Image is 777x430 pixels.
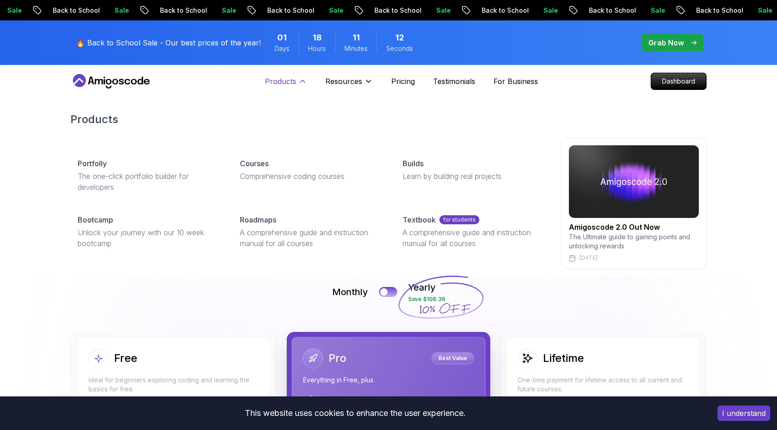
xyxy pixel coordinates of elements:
[265,76,307,94] button: Products
[105,6,134,15] p: Sale
[240,171,380,182] p: Comprehensive coding courses
[274,44,289,53] span: Days
[569,232,699,251] p: The Ultimate guide to gaining points and unlocking rewards
[320,6,349,15] p: Sale
[7,403,704,423] div: This website uses cookies to enhance the user experience.
[240,214,276,225] p: Roadmaps
[386,44,413,53] span: Seconds
[213,6,242,15] p: Sale
[313,31,322,44] span: 18 Hours
[78,171,218,193] p: The one-click portfolio builder for developers
[233,207,388,256] a: RoadmapsA comprehensive guide and instruction manual for all courses
[332,286,368,298] p: Monthly
[70,207,225,256] a: BootcampUnlock your journey with our 10 week bootcamp
[44,6,105,15] p: Back to School
[78,227,218,249] p: Unlock your journey with our 10 week bootcamp
[265,76,296,87] p: Products
[543,351,584,366] h2: Lifetime
[580,6,642,15] p: Back to School
[403,158,423,169] p: Builds
[403,171,543,182] p: Learn by building real projects
[303,395,424,417] p: $ 29 / Month
[303,376,474,385] p: Everything in Free, plus
[518,376,688,394] p: One-time payment for lifetime access to all current and future courses.
[642,6,671,15] p: Sale
[365,6,427,15] p: Back to School
[651,73,706,89] p: Dashboard
[240,227,380,249] p: A comprehensive guide and instruction manual for all courses
[89,376,259,394] p: Ideal for beginners exploring coding and learning the basics for free.
[240,158,269,169] p: Courses
[403,214,436,225] p: Textbook
[325,76,373,94] button: Resources
[277,31,287,44] span: 1 Days
[717,405,770,421] button: Accept cookies
[395,207,550,256] a: Textbookfor studentsA comprehensive guide and instruction manual for all courses
[78,214,113,225] p: Bootcamp
[344,44,368,53] span: Minutes
[651,73,707,90] a: Dashboard
[534,6,563,15] p: Sale
[579,254,598,262] p: [DATE]
[258,6,320,15] p: Back to School
[439,215,479,224] p: for students
[151,6,213,15] p: Back to School
[114,351,137,366] h2: Free
[233,151,388,189] a: CoursesComprehensive coding courses
[433,354,473,363] p: Best Value
[325,76,362,87] p: Resources
[395,151,550,189] a: BuildsLearn by building real projects
[308,44,326,53] span: Hours
[76,37,261,48] p: 🔥 Back to School Sale - Our best prices of the year!
[70,112,707,127] h2: Products
[427,6,456,15] p: Sale
[648,37,684,48] p: Grab Now
[78,158,107,169] p: Portfolly
[493,76,538,87] a: For Business
[329,351,346,366] h2: Pro
[687,6,749,15] p: Back to School
[391,76,415,87] a: Pricing
[353,31,360,44] span: 11 Minutes
[395,31,404,44] span: 12 Seconds
[403,227,543,249] p: A comprehensive guide and instruction manual for all courses
[473,6,534,15] p: Back to School
[433,76,475,87] a: Testimonials
[70,151,225,200] a: PortfollyThe one-click portfolio builder for developers
[561,138,707,269] a: amigoscode 2.0Amigoscode 2.0 Out NowThe Ultimate guide to gaining points and unlocking rewards[DATE]
[569,222,699,232] h2: Amigoscode 2.0 Out Now
[569,145,699,218] img: amigoscode 2.0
